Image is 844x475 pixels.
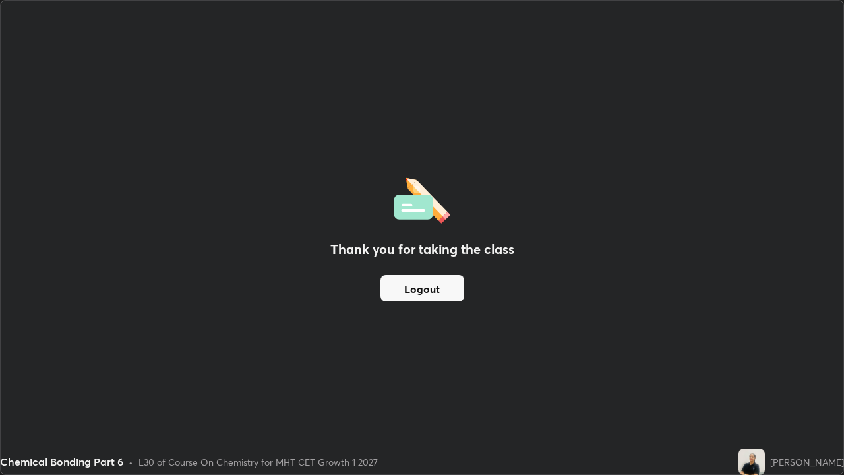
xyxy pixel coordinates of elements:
div: [PERSON_NAME] [770,455,844,469]
img: 332d395ef1f14294aa6d42b3991fd35f.jpg [738,449,765,475]
div: • [129,455,133,469]
div: L30 of Course On Chemistry for MHT CET Growth 1 2027 [138,455,378,469]
button: Logout [380,275,464,301]
h2: Thank you for taking the class [330,239,514,259]
img: offlineFeedback.1438e8b3.svg [394,174,450,224]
